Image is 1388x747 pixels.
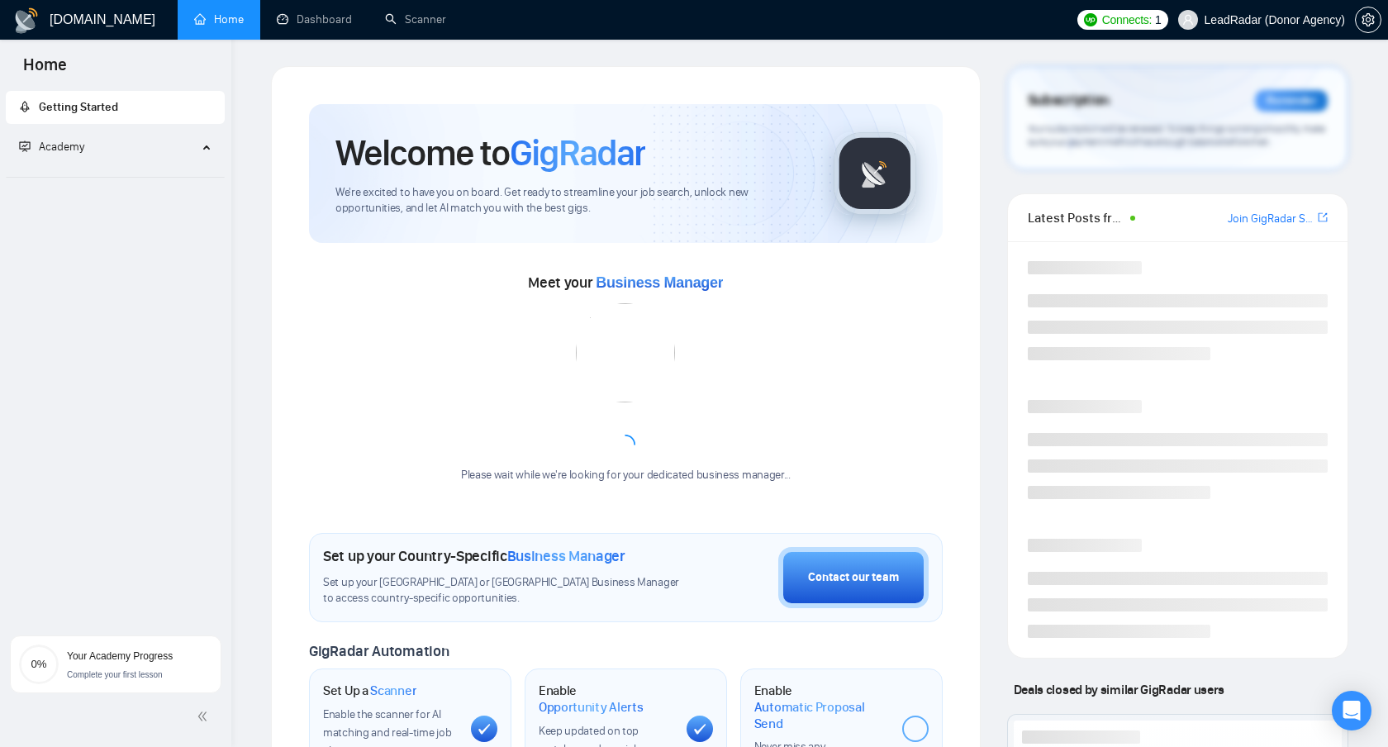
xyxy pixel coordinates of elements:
span: Set up your [GEOGRAPHIC_DATA] or [GEOGRAPHIC_DATA] Business Manager to access country-specific op... [323,575,687,607]
h1: Set up your Country-Specific [323,547,625,565]
span: Opportunity Alerts [539,699,644,716]
span: Getting Started [39,100,118,114]
span: Your Academy Progress [67,650,173,662]
button: Contact our team [778,547,929,608]
span: double-left [197,708,213,725]
img: gigradar-logo.png [834,132,916,215]
span: user [1182,14,1194,26]
span: Automatic Proposal Send [754,699,889,731]
div: Reminder [1255,90,1328,112]
div: Open Intercom Messenger [1332,691,1371,730]
span: Business Manager [596,274,723,291]
span: Academy [39,140,84,154]
img: logo [13,7,40,34]
span: GigRadar [510,131,645,175]
span: Deals closed by similar GigRadar users [1007,675,1231,704]
span: rocket [19,101,31,112]
li: Academy Homepage [6,170,225,181]
li: Getting Started [6,91,225,124]
a: homeHome [194,12,244,26]
h1: Set Up a [323,683,416,699]
a: setting [1355,13,1381,26]
span: Latest Posts from the GigRadar Community [1028,207,1125,228]
span: Home [10,53,80,88]
span: Your subscription will be renewed. To keep things running smoothly, make sure your payment method... [1028,122,1325,149]
span: Business Manager [507,547,625,565]
div: Please wait while we're looking for your dedicated business manager... [451,468,801,483]
span: Complete your first lesson [67,670,163,679]
span: Scanner [370,683,416,699]
a: dashboardDashboard [277,12,352,26]
img: upwork-logo.png [1084,13,1097,26]
a: export [1318,210,1328,226]
span: export [1318,211,1328,224]
h1: Welcome to [335,131,645,175]
span: We're excited to have you on board. Get ready to streamline your job search, unlock new opportuni... [335,185,807,216]
h1: Enable [754,683,889,731]
span: 1 [1155,11,1162,29]
span: fund-projection-screen [19,140,31,152]
span: loading [616,435,635,454]
a: searchScanner [385,12,446,26]
span: 0% [19,659,59,669]
span: setting [1356,13,1381,26]
span: Academy [19,140,84,154]
a: Join GigRadar Slack Community [1228,210,1314,228]
span: GigRadar Automation [309,642,449,660]
button: setting [1355,7,1381,33]
span: Connects: [1102,11,1152,29]
div: Contact our team [808,569,899,587]
img: error [576,303,675,402]
span: Meet your [528,274,723,292]
h1: Enable [539,683,673,715]
span: Subscription [1028,87,1110,115]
